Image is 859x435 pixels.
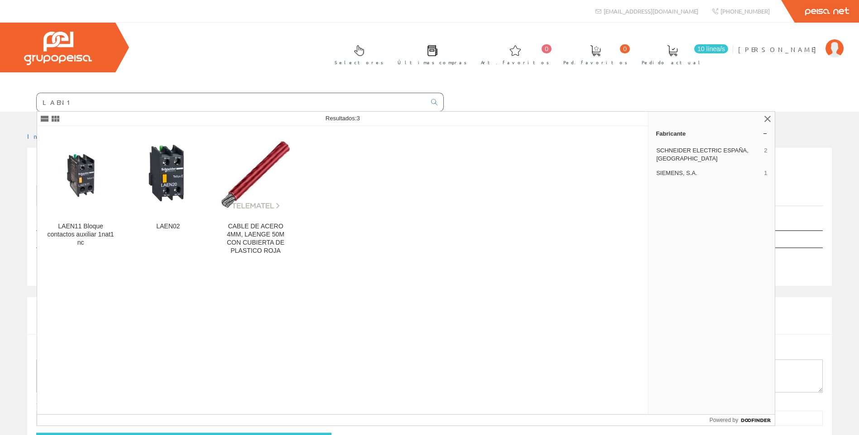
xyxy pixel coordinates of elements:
span: [EMAIL_ADDRESS][DOMAIN_NAME] [604,7,698,15]
a: [PERSON_NAME] [738,38,844,46]
label: Cantidad [36,399,84,408]
span: 10 línea/s [694,44,728,53]
span: SCHNEIDER ELECTRIC ESPAÑA, [GEOGRAPHIC_DATA] [656,147,760,163]
div: CABLE DE ACERO 4MM, LAENGE 50M CON CUBIERTA DE PLASTICO ROJA [219,222,292,255]
span: Si no ha encontrado algún artículo en nuestro catálogo introduzca aquí la cantidad y la descripci... [36,307,761,329]
th: Datos [739,231,823,248]
td: No se han encontrado artículos, pruebe con otra búsqueda [36,248,739,270]
span: Pedido actual [642,58,703,67]
span: 0 [542,44,552,53]
a: Últimas compras [389,38,471,71]
div: LAEN11 Bloque contactos auxiliar 1nat1 nc [44,222,117,247]
span: 3 [356,115,360,122]
img: Grupo Peisa [24,32,92,65]
a: LAEN11 Bloque contactos auxiliar 1nat1 nc LAEN11 Bloque contactos auxiliar 1nat1 nc [37,127,124,265]
span: Ped. favoritos [563,58,628,67]
input: Buscar ... [37,93,426,111]
a: 10 línea/s Pedido actual [633,38,730,71]
span: 2 [764,147,767,163]
a: Selectores [326,38,388,71]
span: 0 [620,44,630,53]
a: CABLE DE ACERO 4MM, LAENGE 50M CON CUBIERTA DE PLASTICO ROJA CABLE DE ACERO 4MM, LAENGE 50M CON C... [212,127,299,265]
img: LAEN02 [132,141,204,208]
span: Selectores [335,58,384,67]
span: Art. favoritos [481,58,549,67]
div: LAEN02 [132,222,204,231]
span: [PHONE_NUMBER] [720,7,770,15]
span: Powered by [710,416,738,424]
span: [PERSON_NAME] [738,45,821,54]
span: SIEMENS, S.A. [656,169,760,177]
a: Inicio [27,132,66,140]
span: Últimas compras [398,58,467,67]
a: Powered by [710,415,775,426]
span: Resultados: [326,115,360,122]
span: 1 [764,169,767,177]
h1: LAEN11 [36,162,823,180]
a: LAEN02 LAEN02 [125,127,211,265]
a: Fabricante [648,126,775,141]
img: LAEN11 Bloque contactos auxiliar 1nat1 nc [44,151,117,199]
a: Listado de artículos [36,185,174,206]
img: CABLE DE ACERO 4MM, LAENGE 50M CON CUBIERTA DE PLASTICO ROJA [219,139,292,210]
label: Descripción personalizada [36,348,197,357]
label: Mostrar [36,214,115,228]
